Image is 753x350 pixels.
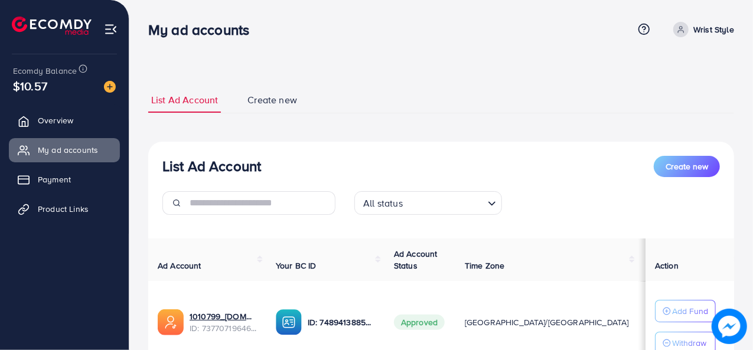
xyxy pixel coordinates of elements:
[406,192,483,212] input: Search for option
[158,260,201,272] span: Ad Account
[465,260,504,272] span: Time Zone
[394,315,445,330] span: Approved
[38,174,71,185] span: Payment
[672,336,706,350] p: Withdraw
[655,300,716,322] button: Add Fund
[276,260,317,272] span: Your BC ID
[162,158,261,175] h3: List Ad Account
[672,304,708,318] p: Add Fund
[158,309,184,335] img: ic-ads-acc.e4c84228.svg
[38,115,73,126] span: Overview
[9,168,120,191] a: Payment
[151,93,218,107] span: List Ad Account
[190,322,257,334] span: ID: 7377071964634038288
[308,315,375,329] p: ID: 7489413885926260744
[148,21,259,38] h3: My ad accounts
[38,203,89,215] span: Product Links
[276,309,302,335] img: ic-ba-acc.ded83a64.svg
[354,191,502,215] div: Search for option
[361,195,405,212] span: All status
[715,312,744,341] img: image
[654,156,720,177] button: Create new
[655,260,679,272] span: Action
[38,144,98,156] span: My ad accounts
[13,65,77,77] span: Ecomdy Balance
[13,77,47,94] span: $10.57
[9,138,120,162] a: My ad accounts
[9,109,120,132] a: Overview
[465,316,629,328] span: [GEOGRAPHIC_DATA]/[GEOGRAPHIC_DATA]
[12,17,92,35] img: logo
[669,22,734,37] a: Wrist Style
[394,248,438,272] span: Ad Account Status
[104,22,118,36] img: menu
[190,310,257,322] a: 1010799_[DOMAIN_NAME]_1717608432134
[666,161,708,172] span: Create new
[190,310,257,335] div: <span class='underline'>1010799_dokandari.pk_1717608432134</span></br>7377071964634038288
[9,197,120,221] a: Product Links
[104,81,116,93] img: image
[247,93,297,107] span: Create new
[693,22,734,37] p: Wrist Style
